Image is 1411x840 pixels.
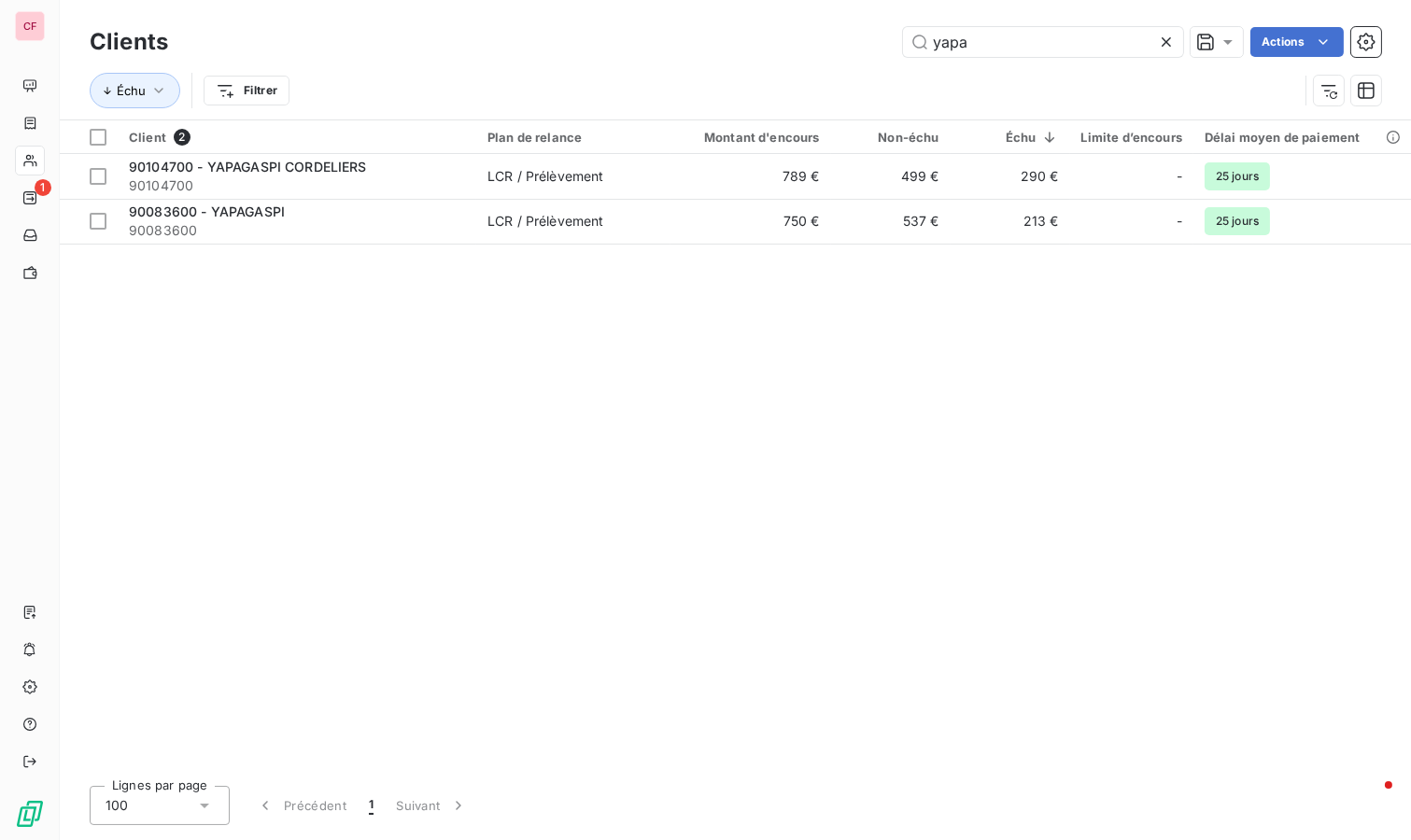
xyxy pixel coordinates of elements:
[962,130,1059,145] div: Échu
[204,76,289,105] button: Filtrer
[903,27,1183,57] input: Rechercher
[106,796,128,815] span: 100
[682,130,820,145] div: Montant d'encours
[129,159,367,175] span: 90104700 - YAPAGASPI CORDELIERS
[1205,207,1270,235] span: 25 jours
[385,786,479,825] button: Suivant
[129,176,465,195] span: 90104700
[1081,130,1182,145] div: Limite d’encours
[842,130,939,145] div: Non-échu
[670,199,831,244] td: 750 €
[1205,162,1270,190] span: 25 jours
[369,796,374,815] span: 1
[15,11,45,41] div: CF
[245,786,358,825] button: Précédent
[15,799,45,829] img: Logo LeanPay
[1177,212,1182,231] span: -
[487,130,659,145] div: Plan de relance
[174,129,190,146] span: 2
[129,203,285,219] span: 90083600 - YAPAGASPI
[1250,27,1344,57] button: Actions
[1205,130,1404,145] div: Délai moyen de paiement
[831,199,951,244] td: 537 €
[35,179,51,196] span: 1
[129,130,166,145] span: Client
[831,154,951,199] td: 499 €
[129,221,465,240] span: 90083600
[951,199,1070,244] td: 213 €
[117,83,146,98] span: Échu
[90,25,168,59] h3: Clients
[1348,777,1392,821] iframe: Intercom live chat
[1177,167,1182,186] span: -
[487,167,604,186] div: LCR / Prélèvement
[670,154,831,199] td: 789 €
[487,212,604,231] div: LCR / Prélèvement
[358,786,385,825] button: 1
[951,154,1070,199] td: 290 €
[90,73,180,108] button: Échu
